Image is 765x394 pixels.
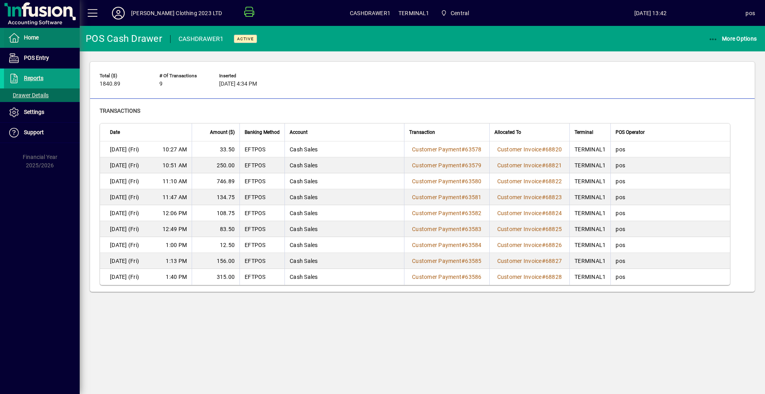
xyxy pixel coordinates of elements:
span: Customer Payment [412,226,461,232]
td: Cash Sales [284,173,404,189]
span: Customer Payment [412,162,461,169]
span: Customer Payment [412,146,461,153]
span: # [542,178,545,184]
a: Customer Payment#63586 [409,272,484,281]
div: CASHDRAWER1 [178,33,224,45]
span: 68823 [545,194,562,200]
span: 12:06 PM [163,209,187,217]
a: Customer Invoice#68828 [494,272,565,281]
span: Allocated To [494,128,521,137]
td: EFTPOS [239,253,284,269]
span: 10:51 AM [163,161,187,169]
span: # [542,274,545,280]
a: Settings [4,102,80,122]
span: Central [437,6,473,20]
span: Total ($) [100,73,147,78]
a: Home [4,28,80,48]
span: # [542,258,545,264]
span: 63582 [465,210,481,216]
span: 63583 [465,226,481,232]
a: Drawer Details [4,88,80,102]
td: EFTPOS [239,269,284,285]
a: Customer Invoice#68824 [494,209,565,218]
span: 11:10 AM [163,177,187,185]
span: Customer Invoice [497,178,542,184]
span: 63579 [465,162,481,169]
td: TERMINAL1 [569,221,610,237]
span: Transaction [409,128,435,137]
td: 108.75 [192,205,239,221]
div: pos [745,7,755,20]
span: # [461,242,465,248]
td: pos [610,173,730,189]
span: 1:00 PM [166,241,187,249]
span: [DATE] (Fri) [110,161,139,169]
span: Customer Payment [412,258,461,264]
td: 83.50 [192,221,239,237]
span: 11:47 AM [163,193,187,201]
span: 68825 [545,226,562,232]
span: 68821 [545,162,562,169]
span: Amount ($) [210,128,235,137]
span: 1:13 PM [166,257,187,265]
a: Customer Payment#63584 [409,241,484,249]
span: [DATE] (Fri) [110,241,139,249]
span: # [461,146,465,153]
a: Customer Invoice#68826 [494,241,565,249]
td: pos [610,269,730,285]
span: Settings [24,109,44,115]
span: Inserted [219,73,267,78]
span: # [461,178,465,184]
td: 746.89 [192,173,239,189]
span: 63584 [465,242,481,248]
span: Reports [24,75,43,81]
a: Customer Invoice#68821 [494,161,565,170]
td: EFTPOS [239,173,284,189]
td: pos [610,157,730,173]
span: 68828 [545,274,562,280]
td: TERMINAL1 [569,141,610,157]
td: pos [610,141,730,157]
span: # [461,226,465,232]
td: 250.00 [192,157,239,173]
a: Customer Invoice#68823 [494,193,565,202]
a: Customer Payment#63580 [409,177,484,186]
button: Profile [106,6,131,20]
span: [DATE] 13:42 [555,7,746,20]
span: [DATE] 4:34 PM [219,81,257,87]
a: Customer Payment#63583 [409,225,484,233]
span: More Options [708,35,757,42]
td: TERMINAL1 [569,189,610,205]
span: Active [237,36,254,41]
span: # [542,194,545,200]
span: Central [451,7,469,20]
span: Customer Invoice [497,242,542,248]
td: 156.00 [192,253,239,269]
span: # [461,194,465,200]
span: # [461,162,465,169]
span: 10:27 AM [163,145,187,153]
td: TERMINAL1 [569,237,610,253]
td: 33.50 [192,141,239,157]
td: Cash Sales [284,269,404,285]
td: EFTPOS [239,221,284,237]
td: TERMINAL1 [569,269,610,285]
span: Support [24,129,44,135]
span: 9 [159,81,163,87]
span: Customer Invoice [497,210,542,216]
span: Customer Invoice [497,226,542,232]
td: EFTPOS [239,141,284,157]
a: Customer Invoice#68825 [494,225,565,233]
span: Customer Invoice [497,274,542,280]
span: 63585 [465,258,481,264]
span: # [542,210,545,216]
span: 68826 [545,242,562,248]
td: 12.50 [192,237,239,253]
a: Customer Payment#63582 [409,209,484,218]
span: TERMINAL1 [398,7,430,20]
span: [DATE] (Fri) [110,273,139,281]
span: 1:40 PM [166,273,187,281]
td: Cash Sales [284,189,404,205]
td: TERMINAL1 [569,253,610,269]
a: Customer Invoice#68820 [494,145,565,154]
